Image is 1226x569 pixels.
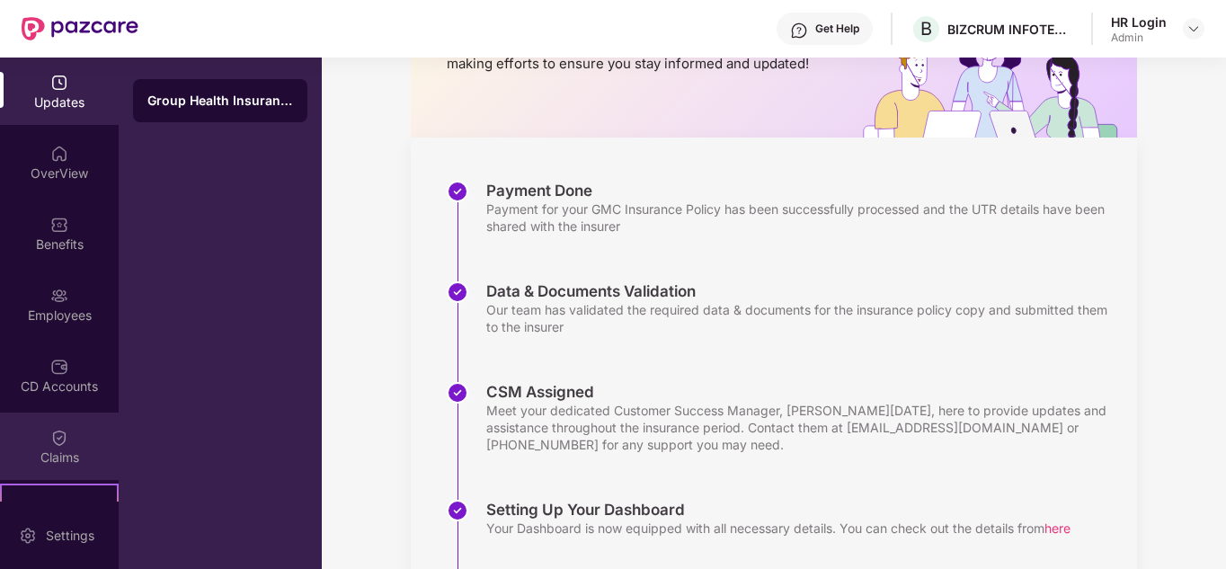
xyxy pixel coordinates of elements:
[486,301,1119,335] div: Our team has validated the required data & documents for the insurance policy copy and submitted ...
[815,22,859,36] div: Get Help
[1111,31,1167,45] div: Admin
[486,281,1119,301] div: Data & Documents Validation
[1044,520,1071,536] span: here
[19,527,37,545] img: svg+xml;base64,PHN2ZyBpZD0iU2V0dGluZy0yMHgyMCIgeG1sbnM9Imh0dHA6Ly93d3cudzMub3JnLzIwMDAvc3ZnIiB3aW...
[22,17,138,40] img: New Pazcare Logo
[1111,13,1167,31] div: HR Login
[447,382,468,404] img: svg+xml;base64,PHN2ZyBpZD0iU3RlcC1Eb25lLTMyeDMyIiB4bWxucz0iaHR0cDovL3d3dy53My5vcmcvMjAwMC9zdmciIH...
[50,216,68,234] img: svg+xml;base64,PHN2ZyBpZD0iQmVuZWZpdHMiIHhtbG5zPSJodHRwOi8vd3d3LnczLm9yZy8yMDAwL3N2ZyIgd2lkdGg9Ij...
[486,200,1119,235] div: Payment for your GMC Insurance Policy has been successfully processed and the UTR details have be...
[486,520,1071,537] div: Your Dashboard is now equipped with all necessary details. You can check out the details from
[486,382,1119,402] div: CSM Assigned
[486,181,1119,200] div: Payment Done
[486,402,1119,453] div: Meet your dedicated Customer Success Manager, [PERSON_NAME][DATE], here to provide updates and as...
[50,429,68,447] img: svg+xml;base64,PHN2ZyBpZD0iQ2xhaW0iIHhtbG5zPSJodHRwOi8vd3d3LnczLm9yZy8yMDAwL3N2ZyIgd2lkdGg9IjIwIi...
[863,24,1137,138] img: hrOnboarding
[920,18,932,40] span: B
[50,500,68,518] img: svg+xml;base64,PHN2ZyB4bWxucz0iaHR0cDovL3d3dy53My5vcmcvMjAwMC9zdmciIHdpZHRoPSIyMSIgaGVpZ2h0PSIyMC...
[447,181,468,202] img: svg+xml;base64,PHN2ZyBpZD0iU3RlcC1Eb25lLTMyeDMyIiB4bWxucz0iaHR0cDovL3d3dy53My5vcmcvMjAwMC9zdmciIH...
[147,92,293,110] div: Group Health Insurance
[447,281,468,303] img: svg+xml;base64,PHN2ZyBpZD0iU3RlcC1Eb25lLTMyeDMyIiB4bWxucz0iaHR0cDovL3d3dy53My5vcmcvMjAwMC9zdmciIH...
[40,527,100,545] div: Settings
[947,21,1073,38] div: BIZCRUM INFOTECH PRIVATE LIMITED
[486,500,1071,520] div: Setting Up Your Dashboard
[50,358,68,376] img: svg+xml;base64,PHN2ZyBpZD0iQ0RfQWNjb3VudHMiIGRhdGEtbmFtZT0iQ0QgQWNjb3VudHMiIHhtbG5zPSJodHRwOi8vd3...
[50,287,68,305] img: svg+xml;base64,PHN2ZyBpZD0iRW1wbG95ZWVzIiB4bWxucz0iaHR0cDovL3d3dy53My5vcmcvMjAwMC9zdmciIHdpZHRoPS...
[50,74,68,92] img: svg+xml;base64,PHN2ZyBpZD0iVXBkYXRlZCIgeG1sbnM9Imh0dHA6Ly93d3cudzMub3JnLzIwMDAvc3ZnIiB3aWR0aD0iMj...
[50,145,68,163] img: svg+xml;base64,PHN2ZyBpZD0iSG9tZSIgeG1sbnM9Imh0dHA6Ly93d3cudzMub3JnLzIwMDAvc3ZnIiB3aWR0aD0iMjAiIG...
[1186,22,1201,36] img: svg+xml;base64,PHN2ZyBpZD0iRHJvcGRvd24tMzJ4MzIiIHhtbG5zPSJodHRwOi8vd3d3LnczLm9yZy8yMDAwL3N2ZyIgd2...
[447,500,468,521] img: svg+xml;base64,PHN2ZyBpZD0iU3RlcC1Eb25lLTMyeDMyIiB4bWxucz0iaHR0cDovL3d3dy53My5vcmcvMjAwMC9zdmciIH...
[790,22,808,40] img: svg+xml;base64,PHN2ZyBpZD0iSGVscC0zMngzMiIgeG1sbnM9Imh0dHA6Ly93d3cudzMub3JnLzIwMDAvc3ZnIiB3aWR0aD...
